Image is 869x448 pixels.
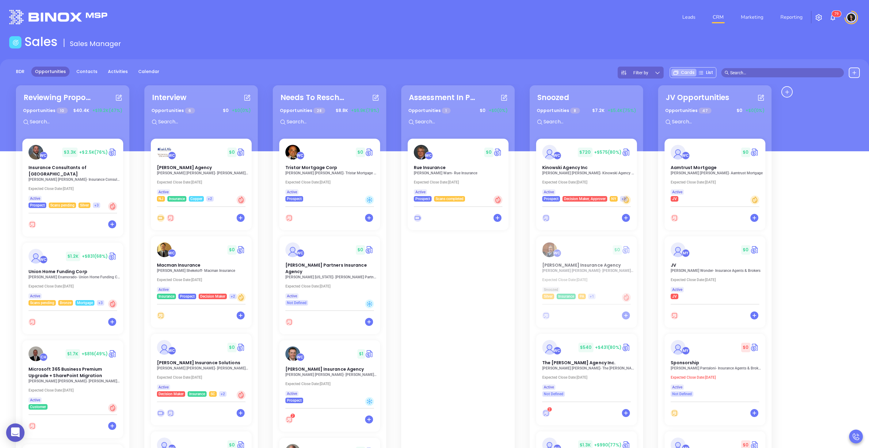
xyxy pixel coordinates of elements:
span: Active [158,286,169,293]
div: Hot [237,391,246,400]
p: Expected Close Date: [DATE] [285,284,377,288]
a: Quote [108,252,117,261]
span: +$990 (77%) [594,442,622,448]
a: BDR [12,67,28,77]
p: Craig Wilson - Kinowski Agency Inc [542,171,634,175]
a: profileWalter Contreras$3.3K+$2.5K(76%)Circle dollarInsurance Consultants of [GEOGRAPHIC_DATA][PE... [22,139,123,208]
div: Hot [108,299,117,308]
p: Opportunities [665,105,711,116]
p: Philip Davenport - Davenport Insurance Solutions [157,366,249,370]
p: Expected Close Date: [DATE] [542,180,634,184]
a: Quote [365,245,374,254]
img: Meagher Insurance Agency [542,242,557,257]
p: Expected Close Date: [DATE] [157,375,249,380]
span: Active [287,189,297,195]
p: Matt Straley - Insurance Consultants of Pittsburgh [29,177,120,182]
a: profileWalter Contreras$720+$575(80%)Circle dollarKinowski Agency Inc[PERSON_NAME] [PERSON_NAME]-... [536,139,637,202]
span: Prospect [287,397,302,404]
div: Walter Contreras [425,152,433,160]
span: Decision Maker [158,391,184,397]
div: Interview [152,92,186,103]
a: profileWalter Contreras$540+$431(80%)Circle dollarThe [PERSON_NAME] Agency Inc.[PERSON_NAME] [PER... [536,334,637,397]
span: Insurance [158,293,174,300]
img: Sponsorship [671,340,685,355]
span: $ 0 [741,245,750,255]
span: Sponsorship [671,360,699,366]
span: +$816 (49%) [82,351,108,357]
span: +$431 (80%) [595,344,622,350]
div: Walter Contreras [296,353,304,361]
a: Quote [237,245,246,254]
img: Microsoft 365 Business Premium Upgrade + SharePoint Migration [29,346,43,361]
span: Kinowski Agency Inc [542,164,588,171]
input: Search... [414,118,506,126]
img: Quote [622,343,631,352]
span: $ 0 [356,245,365,255]
span: Insurance Consultants of Pittsburgh [29,164,86,177]
span: $ 0 [227,245,236,255]
a: profileWalter Contreras$0Circle dollar[PERSON_NAME] Insurance Agency[PERSON_NAME] [PERSON_NAME]- ... [536,236,637,299]
a: profileMegan Youmans$0Circle dollarJV[PERSON_NAME] Wonder- Insurance Agents & BrokersExpected Clo... [665,236,765,299]
span: $ 3.3K [62,148,78,157]
div: JV Opportunities [666,92,730,103]
img: Insurance Consultants of Pittsburgh [29,145,43,160]
span: Prospect [287,195,302,202]
div: List [696,69,715,76]
p: Paul Meagher - Meagher Insurance Agency [542,268,634,273]
span: Active [287,390,297,397]
img: Union Home Funding Corp [29,249,43,264]
p: Frank Milo - Frank G. Milo Agency [157,171,249,175]
img: Quote [108,349,117,358]
div: Walter Contreras [168,152,176,160]
sup: 2 [291,414,295,418]
span: +$2.5K (76%) [79,149,108,155]
span: $ 7.2K [591,106,606,115]
span: JV [671,262,676,268]
div: Megan Youmans [682,347,690,355]
div: Reviewing Proposal [24,92,91,103]
div: Walter Contreras [40,256,48,264]
span: Prospect [544,195,558,202]
span: +1 [590,293,594,300]
div: Walter Contreras [553,249,561,257]
span: PA [580,293,584,300]
a: profileWalter Contreras$0Circle dollar[PERSON_NAME] Insurance Solutions[PERSON_NAME] [PERSON_NAME... [151,334,252,397]
img: Quote [750,343,759,352]
input: Search... [29,118,121,126]
p: Jessica A. Hess - The Willis E. Kilborne Agency Inc. [542,366,634,370]
p: Allan Kaplan - Kaplan Insurance [29,379,120,383]
p: Expected Close Date: [DATE] [414,180,506,184]
span: Silver [80,202,89,209]
div: Megan Youmans [682,249,690,257]
span: Active [415,189,425,195]
h1: Sales [25,34,58,49]
span: Macman Insurance [157,262,201,268]
span: Microsoft 365 Business Premium Upgrade + SharePoint Migration [29,366,102,379]
span: 47 [699,108,711,114]
span: Active [30,397,40,404]
span: Bronze [60,299,71,306]
a: profileWalter Contreras$1Circle dollar[PERSON_NAME] Insurance Agency[PERSON_NAME] [PERSON_NAME]- ... [279,340,380,403]
a: Quote [750,148,759,157]
span: Davenport Insurance Solutions [157,360,240,366]
span: Mortgage [77,299,93,306]
img: JV [671,242,685,257]
span: Customer [30,404,46,410]
span: JV [672,195,677,202]
sup: 2 [547,407,552,411]
div: Cold [365,397,374,406]
span: 8 [570,108,580,114]
div: Walter Contreras [553,347,561,355]
div: Walter Contreras [168,347,176,355]
a: profileMegan Youmans$0Circle dollarSponsorship[PERSON_NAME] Pantaloni- Insurance Agents & Brokers... [665,334,765,397]
span: +$0 (0%) [745,107,764,114]
p: Expected Close Date: [DATE] [671,278,763,282]
p: Expected Close Date: [DATE] [671,375,763,380]
span: Silver [544,293,553,300]
span: Prospect [30,202,45,209]
span: $ 720 [578,148,592,157]
a: Marketing [738,11,766,23]
p: Expected Close Date: [DATE] [29,388,120,392]
div: Walter Contreras [168,249,176,257]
